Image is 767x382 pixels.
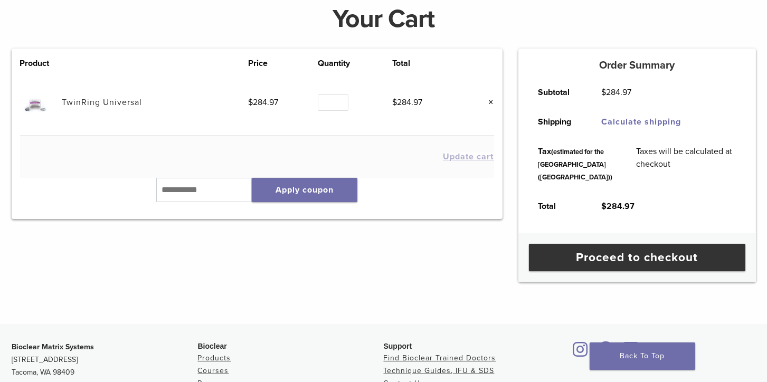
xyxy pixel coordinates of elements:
strong: Bioclear Matrix Systems [12,342,94,351]
span: $ [601,201,607,212]
img: TwinRing Universal [20,87,51,118]
bdi: 284.97 [248,97,278,108]
span: Support [384,342,412,350]
span: $ [601,87,606,98]
small: (estimated for the [GEOGRAPHIC_DATA] ([GEOGRAPHIC_DATA])) [538,148,612,182]
a: TwinRing Universal [62,97,143,108]
h5: Order Summary [518,59,756,72]
button: Update cart [443,152,494,161]
button: Apply coupon [252,178,357,202]
bdi: 284.97 [392,97,422,108]
th: Price [248,57,318,70]
span: $ [392,97,397,108]
a: Technique Guides, IFU & SDS [384,366,495,375]
h1: Your Cart [4,6,764,32]
a: Proceed to checkout [529,244,745,271]
span: $ [248,97,253,108]
a: Remove this item [480,96,494,109]
a: Products [198,354,231,362]
th: Total [526,192,590,221]
bdi: 284.97 [601,87,631,98]
th: Product [20,57,62,70]
a: Courses [198,366,229,375]
th: Total [392,57,462,70]
th: Quantity [318,57,392,70]
span: Bioclear [198,342,227,350]
a: Calculate shipping [601,117,681,127]
td: Taxes will be calculated at checkout [624,137,748,192]
bdi: 284.97 [601,201,635,212]
th: Subtotal [526,78,590,107]
th: Shipping [526,107,590,137]
a: Bioclear [570,348,592,358]
a: Back To Top [590,342,695,370]
a: Find Bioclear Trained Doctors [384,354,496,362]
th: Tax [526,137,624,192]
